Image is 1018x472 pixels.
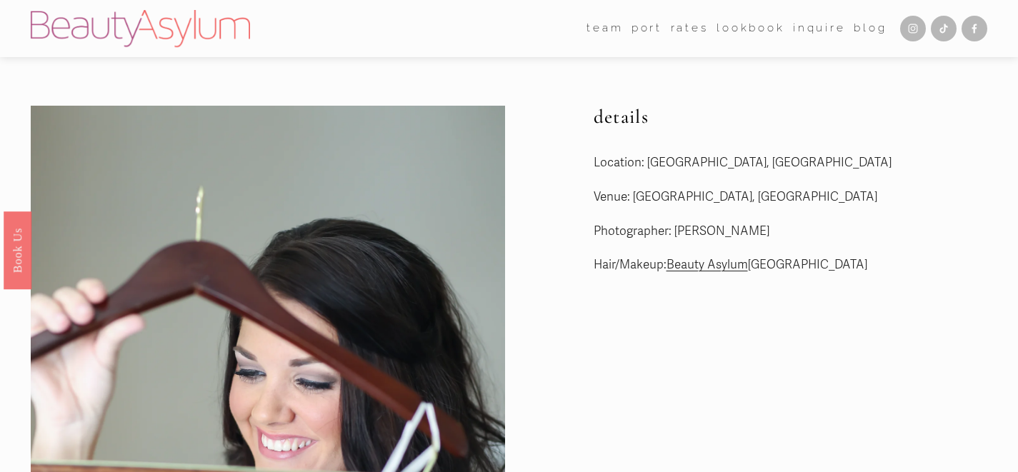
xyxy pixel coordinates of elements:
a: port [632,18,662,40]
p: Venue: [GEOGRAPHIC_DATA], [GEOGRAPHIC_DATA] [594,186,988,209]
a: Instagram [900,16,926,41]
a: Book Us [4,211,31,288]
p: Location: [GEOGRAPHIC_DATA], [GEOGRAPHIC_DATA] [594,152,988,174]
a: Beauty Asylum [667,257,748,272]
a: Inquire [793,18,846,40]
h2: details [594,106,988,129]
img: Beauty Asylum | Bridal Hair &amp; Makeup Charlotte &amp; Atlanta [31,10,250,47]
p: Hair/Makeup: [GEOGRAPHIC_DATA] [594,254,988,276]
a: TikTok [931,16,957,41]
a: folder dropdown [587,18,623,40]
a: Rates [671,18,709,40]
a: Blog [854,18,887,40]
a: Facebook [962,16,987,41]
span: team [587,19,623,39]
p: Photographer: [PERSON_NAME] [594,221,988,243]
a: Lookbook [717,18,785,40]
